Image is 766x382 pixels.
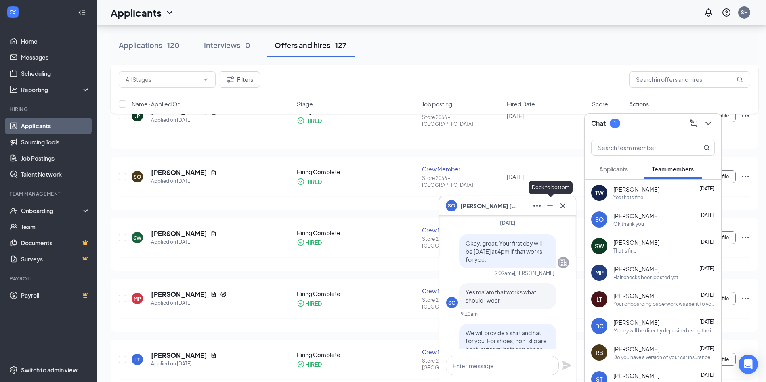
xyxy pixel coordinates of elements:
svg: Ellipses [741,233,750,242]
svg: CheckmarkCircle [297,177,305,186]
svg: Settings [10,366,18,374]
span: [PERSON_NAME] [613,238,659,246]
div: Applied on [DATE] [151,360,217,368]
svg: CheckmarkCircle [297,360,305,368]
span: [PERSON_NAME] [PERSON_NAME] [460,201,517,210]
h3: Chat [591,119,606,128]
div: Reporting [21,86,90,94]
div: 9:09am [495,270,512,277]
div: SW [133,234,141,241]
svg: ComposeMessage [689,119,699,128]
span: Name · Applied On [132,100,180,108]
div: Dock to bottom [529,181,573,194]
span: [DATE] [500,220,516,226]
div: 1 [613,120,617,127]
span: Job posting [422,100,452,108]
span: Okay, great. Your first day will be [DATE] at 4pm if that works for you. [466,240,542,263]
div: HIRED [305,177,322,186]
div: TW [595,189,604,197]
svg: Reapply [220,291,227,298]
svg: UserCheck [10,207,18,215]
button: Cross [556,199,569,212]
a: Applicants [21,118,90,134]
svg: Minimize [545,201,555,211]
span: [DATE] [699,186,714,192]
div: Store 2056 - [GEOGRAPHIC_DATA] [422,357,502,371]
span: • [PERSON_NAME] [512,270,554,277]
svg: WorkstreamLogo [9,8,17,16]
span: [PERSON_NAME] [613,292,659,300]
a: Scheduling [21,65,90,81]
svg: Analysis [10,86,18,94]
span: [DATE] [699,372,714,378]
div: Hiring [10,106,88,113]
a: PayrollCrown [21,287,90,303]
span: We will provide a shirt and hat for you. For shoes, non-slip are best, but regular tennis shoes w... [466,329,547,377]
div: Team Management [10,190,88,197]
span: Actions [629,100,649,108]
svg: ChevronDown [165,8,174,17]
div: Store 2056 - [GEOGRAPHIC_DATA] [422,175,502,188]
svg: Document [210,230,217,237]
span: [PERSON_NAME] [613,265,659,273]
a: Team [21,219,90,235]
svg: Ellipses [741,172,750,182]
div: Interviews · 0 [204,40,250,50]
svg: Notifications [704,8,714,17]
span: [DATE] [699,265,714,271]
svg: Cross [558,201,568,211]
svg: Document [210,169,217,176]
button: Ellipses [531,199,544,212]
span: [DATE] [699,345,714,351]
div: Switch to admin view [21,366,78,374]
div: LT [135,356,140,363]
div: That's fine [613,247,636,254]
div: Payroll [10,275,88,282]
div: HIRED [305,299,322,307]
span: [DATE] [699,319,714,325]
div: Money will be directly deposited using the information you entered when you applied and completed... [613,327,715,334]
div: Applied on [DATE] [151,177,217,185]
a: Home [21,33,90,49]
input: All Stages [126,75,199,84]
div: Hiring Complete [297,168,417,176]
a: SurveysCrown [21,251,90,267]
svg: Document [210,352,217,359]
svg: ChevronDown [703,119,713,128]
span: Score [592,100,608,108]
h5: [PERSON_NAME] [151,290,207,299]
div: MP [595,269,604,277]
div: Crew Member [422,165,502,173]
span: [PERSON_NAME] [613,185,659,193]
a: DocumentsCrown [21,235,90,251]
span: Stage [297,100,313,108]
svg: Ellipses [741,294,750,303]
div: Store 2056 - [GEOGRAPHIC_DATA] [422,296,502,310]
svg: ChevronDown [202,76,209,83]
div: SO [448,299,456,306]
h5: [PERSON_NAME] [151,229,207,238]
div: Open Intercom Messenger [739,355,758,374]
span: Applicants [599,165,628,173]
div: Yes thats fine [613,194,643,201]
div: Onboarding [21,207,83,215]
svg: Plane [562,361,572,370]
svg: CheckmarkCircle [297,238,305,246]
h5: [PERSON_NAME] [151,168,207,177]
div: Hiring Complete [297,229,417,237]
button: Filter Filters [219,71,260,88]
div: Applied on [DATE] [151,299,227,307]
div: SH [741,9,748,16]
div: Applications · 120 [119,40,180,50]
div: SO [595,215,604,223]
svg: MagnifyingGlass [737,76,743,83]
span: Team members [652,165,694,173]
span: [PERSON_NAME] [613,318,659,326]
span: [DATE] [507,173,524,180]
span: [DATE] [699,292,714,298]
div: Crew Member [422,287,502,295]
span: Hired Date [507,100,535,108]
h5: [PERSON_NAME] [151,351,207,360]
span: [PERSON_NAME] [613,212,659,220]
button: ChevronDown [702,117,715,130]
